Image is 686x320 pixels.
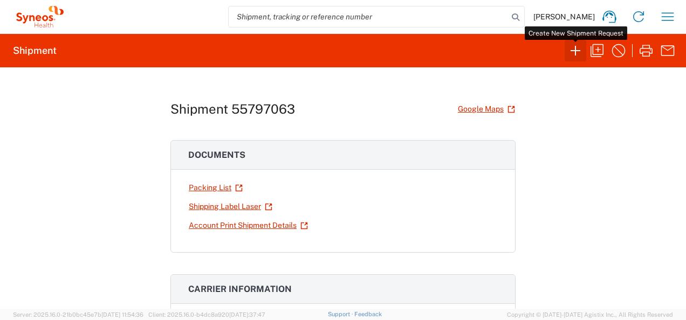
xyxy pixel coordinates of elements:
[188,178,243,197] a: Packing List
[354,311,382,317] a: Feedback
[101,311,143,318] span: [DATE] 11:54:36
[188,197,273,216] a: Shipping Label Laser
[13,44,57,57] h2: Shipment
[13,311,143,318] span: Server: 2025.16.0-21b0bc45e7b
[328,311,355,317] a: Support
[507,310,673,319] span: Copyright © [DATE]-[DATE] Agistix Inc., All Rights Reserved
[188,150,245,160] span: Documents
[457,100,516,119] a: Google Maps
[148,311,265,318] span: Client: 2025.16.0-b4dc8a9
[229,6,508,27] input: Shipment, tracking or reference number
[188,284,292,294] span: Carrier information
[222,311,265,318] span: 20[DATE]:37:47
[188,216,308,235] a: Account Print Shipment Details
[170,101,295,117] h1: Shipment 55797063
[533,12,595,22] span: [PERSON_NAME]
